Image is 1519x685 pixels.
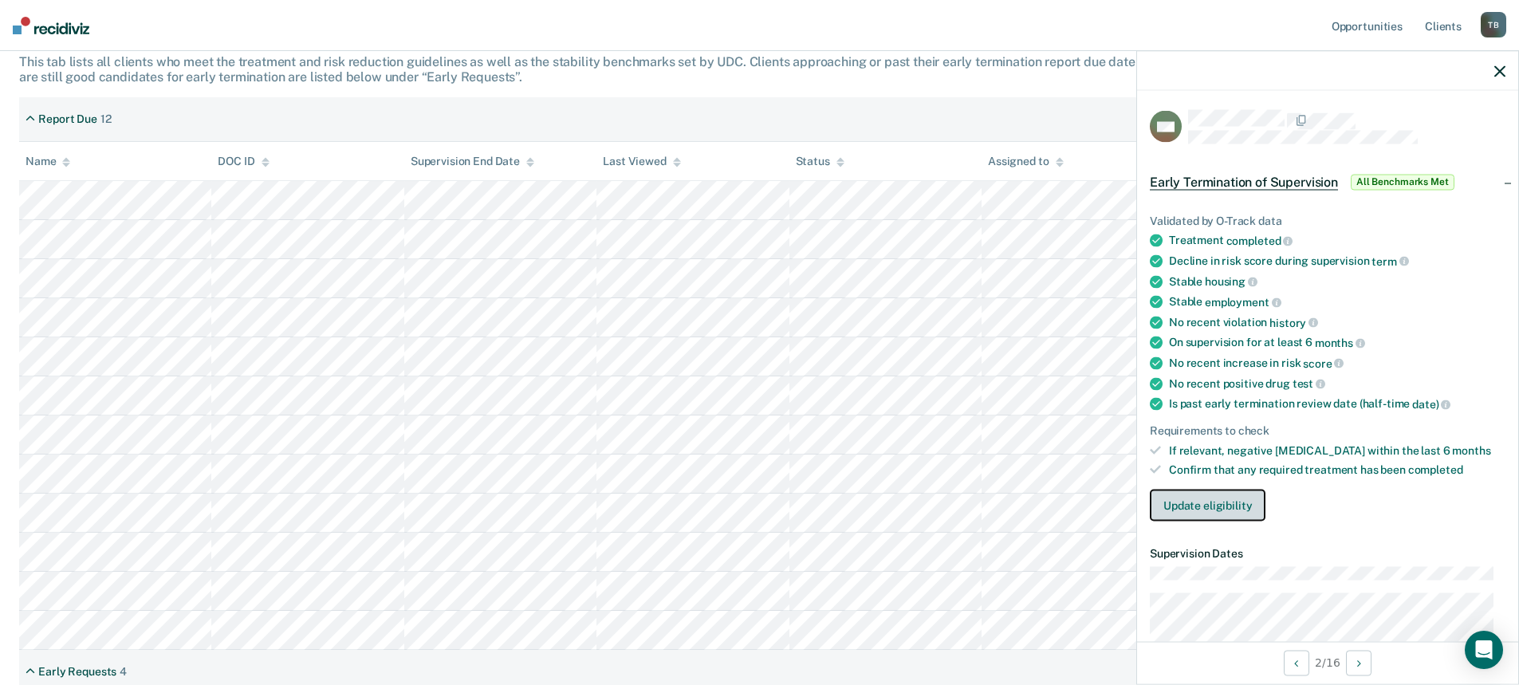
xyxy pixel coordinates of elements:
span: All Benchmarks Met [1351,174,1454,190]
div: Supervision End Date [411,155,534,168]
span: housing [1205,275,1257,288]
div: Report Due [38,112,97,126]
span: completed [1226,234,1293,247]
div: If relevant, negative [MEDICAL_DATA] within the last 6 [1169,443,1505,457]
div: Assigned to [988,155,1063,168]
div: Confirm that any required treatment has been [1169,463,1505,477]
div: Validated by O-Track data [1150,214,1505,227]
span: term [1371,254,1408,267]
span: employment [1205,295,1281,308]
div: T B [1481,12,1506,37]
span: months [1315,337,1365,349]
div: Requirements to check [1150,423,1505,437]
span: months [1452,443,1490,456]
div: No recent violation [1169,315,1505,329]
div: Open Intercom Messenger [1465,631,1503,669]
span: date) [1412,397,1450,410]
span: completed [1408,463,1463,476]
div: This tab lists all clients who meet the treatment and risk reduction guidelines as well as the st... [19,54,1500,85]
img: Recidiviz [13,17,89,34]
div: DOC ID [218,155,269,168]
button: Previous Opportunity [1284,650,1309,675]
button: Next Opportunity [1346,650,1371,675]
div: Is past early termination review date (half-time [1169,397,1505,411]
div: Early Requests [38,665,116,679]
span: Early Termination of Supervision [1150,174,1338,190]
span: history [1269,316,1318,329]
span: test [1293,377,1325,390]
div: No recent positive drug [1169,376,1505,391]
div: 12 [100,112,112,126]
div: Name [26,155,70,168]
span: score [1303,356,1344,369]
div: Decline in risk score during supervision [1169,254,1505,268]
div: Stable [1169,295,1505,309]
div: Status [796,155,844,168]
div: Early Termination of SupervisionAll Benchmarks Met [1137,156,1518,207]
div: Treatment [1169,234,1505,248]
div: Stable [1169,274,1505,289]
dt: Supervision Dates [1150,547,1505,561]
div: On supervision for at least 6 [1169,336,1505,350]
div: 4 [120,665,127,679]
div: No recent increase in risk [1169,356,1505,370]
div: Last Viewed [603,155,680,168]
button: Update eligibility [1150,490,1265,522]
div: 2 / 16 [1137,641,1518,683]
